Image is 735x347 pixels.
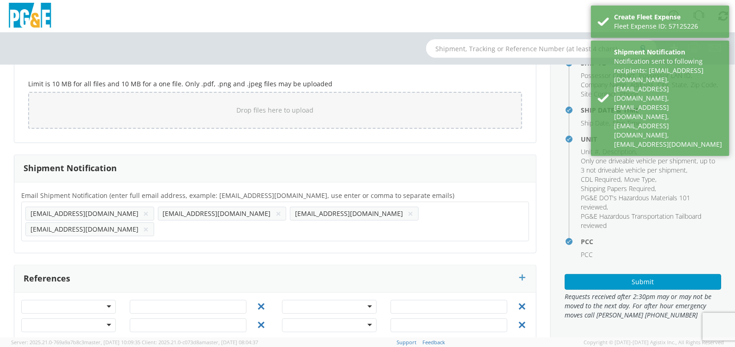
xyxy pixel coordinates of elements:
li: , [581,156,719,175]
li: , [581,119,610,128]
a: Feedback [422,339,445,346]
li: , [581,71,637,80]
span: PCC [581,250,593,259]
h4: Ship Date & Time [581,107,721,114]
li: , [581,184,656,193]
span: Shipping Papers Required [581,184,655,193]
span: Drop files here to upload [237,106,314,114]
li: , [581,175,622,184]
span: Email Shipment Notification (enter full email address, example: jdoe01@agistix.com, use enter or ... [21,191,454,200]
li: , [581,193,719,212]
span: master, [DATE] 10:09:35 [84,339,140,346]
input: Shipment, Tracking or Reference Number (at least 4 chars) [426,39,657,58]
span: Move Type [624,175,655,184]
span: [EMAIL_ADDRESS][DOMAIN_NAME] [295,209,403,218]
img: pge-logo-06675f144f4cfa6a6814.png [7,3,53,30]
span: Company Name [581,80,627,89]
span: CDL Required [581,175,621,184]
span: [EMAIL_ADDRESS][DOMAIN_NAME] [163,209,271,218]
span: Only one driveable vehicle per shipment, up to 3 not driveable vehicle per shipment [581,156,715,174]
span: [EMAIL_ADDRESS][DOMAIN_NAME] [30,225,139,233]
li: , [581,147,600,156]
h3: References [24,275,70,284]
button: × [276,208,281,219]
span: Unit # [581,147,599,156]
span: master, [DATE] 08:04:37 [202,339,258,346]
h4: Unit [581,136,721,143]
button: × [408,208,414,219]
button: × [144,224,149,235]
span: PG&E Hazardous Transportation Tailboard reviewed [581,212,701,230]
div: Create Fleet Expense [614,12,723,22]
span: Server: 2025.21.0-769a9a7b8c3 [11,339,140,346]
button: × [144,208,149,219]
a: Support [397,339,416,346]
span: Possessor Contact [581,71,635,80]
h5: Limit is 10 MB for all files and 10 MB for a one file. Only .pdf, .png and .jpeg files may be upl... [28,80,522,87]
span: [EMAIL_ADDRESS][DOMAIN_NAME] [30,209,139,218]
h4: Ship To [581,60,721,66]
button: Submit [565,274,721,290]
div: Notification sent to following recipients: [EMAIL_ADDRESS][DOMAIN_NAME],[EMAIL_ADDRESS][DOMAIN_NA... [614,57,723,149]
span: Requests received after 2:30pm may or may not be moved to the next day. For after hour emergency ... [565,292,721,320]
div: Fleet Expense ID: 57125226 [614,22,723,31]
li: , [581,80,628,90]
span: PG&E DOT's Hazardous Materials 101 reviewed [581,193,690,211]
span: Client: 2025.21.0-c073d8a [142,339,258,346]
h3: Shipment Notification [24,164,117,173]
span: Copyright © [DATE]-[DATE] Agistix Inc., All Rights Reserved [584,339,724,346]
div: Shipment Notification [614,48,723,57]
li: , [581,90,618,99]
span: Ship Date [581,119,609,127]
h4: PCC [581,238,721,245]
span: Site Contact [581,90,616,98]
li: , [624,175,657,184]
